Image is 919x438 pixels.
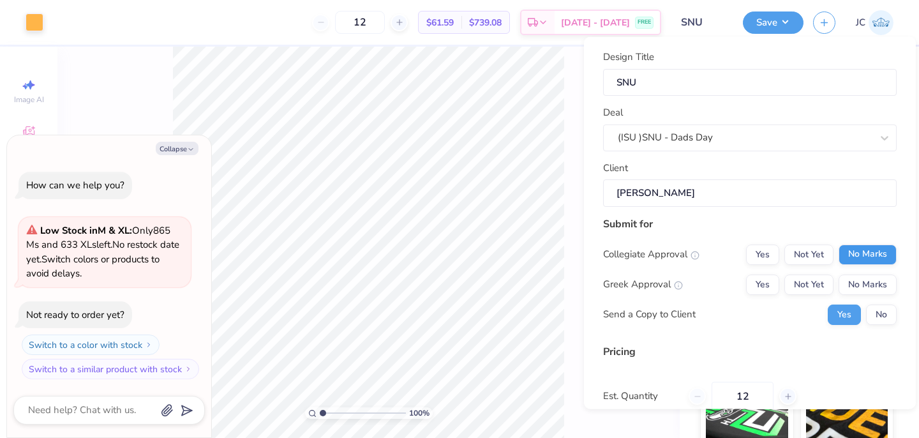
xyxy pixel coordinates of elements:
[856,15,865,30] span: JC
[866,304,897,324] button: No
[784,244,833,264] button: Not Yet
[603,307,696,322] div: Send a Copy to Client
[746,244,779,264] button: Yes
[26,308,124,321] div: Not ready to order yet?
[603,344,897,359] div: Pricing
[603,160,628,175] label: Client
[603,105,623,120] label: Deal
[184,365,192,373] img: Switch to a similar product with stock
[426,16,454,29] span: $61.59
[145,341,153,349] img: Switch to a color with stock
[603,216,897,231] div: Submit for
[603,179,897,207] input: e.g. Ethan Linker
[40,224,132,237] strong: Low Stock in M & XL :
[603,389,679,404] label: Est. Quantity
[26,238,179,266] span: No restock date yet.
[746,274,779,294] button: Yes
[22,335,160,355] button: Switch to a color with stock
[638,18,651,27] span: FREE
[743,11,803,34] button: Save
[869,10,893,35] img: Julia Cox
[784,274,833,294] button: Not Yet
[409,407,430,419] span: 100 %
[22,359,199,379] button: Switch to a similar product with stock
[335,11,385,34] input: – –
[839,274,897,294] button: No Marks
[156,142,198,155] button: Collapse
[14,94,44,105] span: Image AI
[671,10,733,35] input: Untitled Design
[828,304,861,324] button: Yes
[603,277,683,292] div: Greek Approval
[839,244,897,264] button: No Marks
[603,247,699,262] div: Collegiate Approval
[603,50,654,64] label: Design Title
[469,16,502,29] span: $739.08
[712,381,773,411] input: – –
[856,10,893,35] a: JC
[26,224,179,280] span: Only 865 Ms and 633 XLs left. Switch colors or products to avoid delays.
[561,16,630,29] span: [DATE] - [DATE]
[26,179,124,192] div: How can we help you?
